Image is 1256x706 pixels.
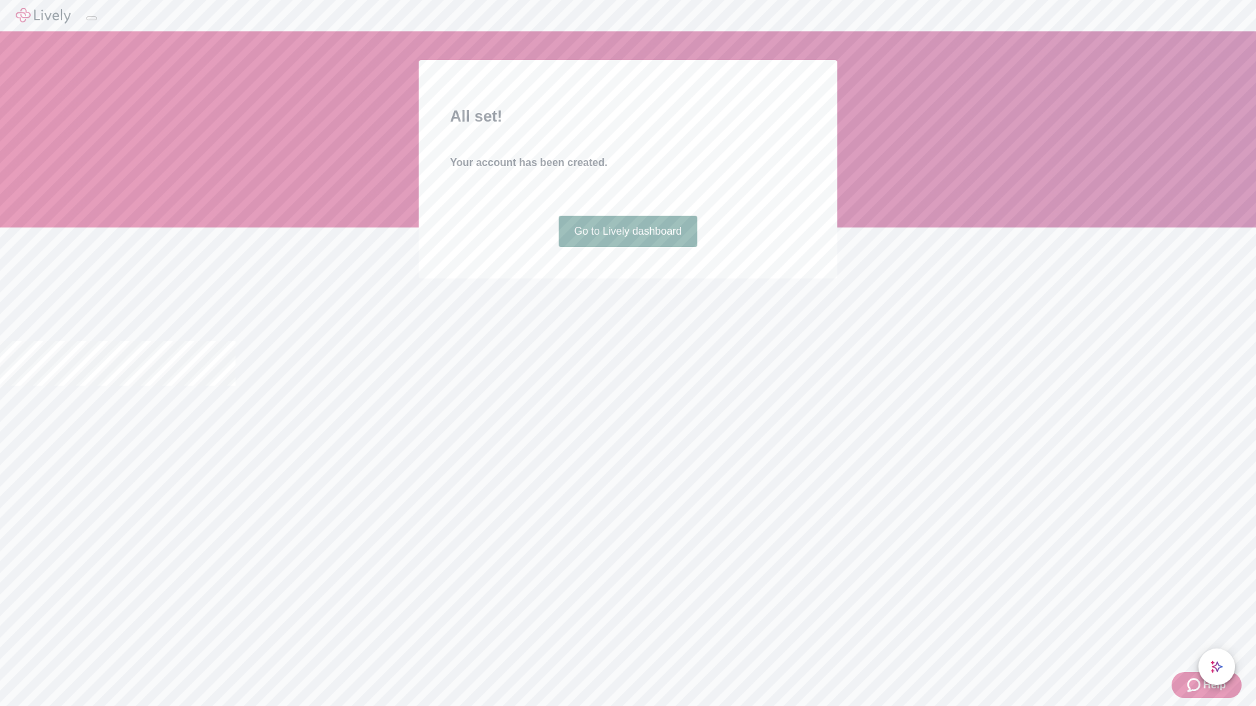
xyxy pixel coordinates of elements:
[450,105,806,128] h2: All set!
[1172,672,1242,698] button: Zendesk support iconHelp
[559,216,698,247] a: Go to Lively dashboard
[1203,677,1226,693] span: Help
[1198,648,1235,685] button: chat
[86,16,97,20] button: Log out
[16,8,71,24] img: Lively
[1210,660,1223,673] svg: Lively AI Assistant
[450,155,806,171] h4: Your account has been created.
[1187,677,1203,693] svg: Zendesk support icon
